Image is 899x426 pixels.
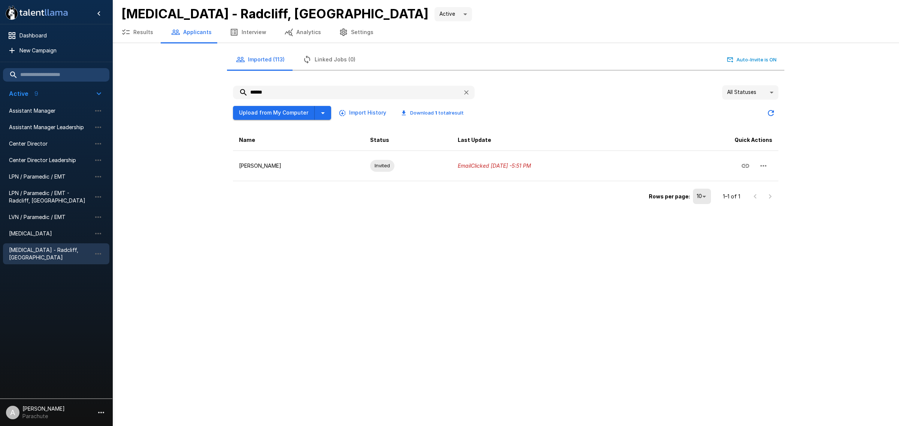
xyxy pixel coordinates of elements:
button: Applicants [162,22,221,43]
div: 10 [693,189,711,204]
th: Status [364,130,452,151]
b: [MEDICAL_DATA] - Radcliff, [GEOGRAPHIC_DATA] [121,6,429,21]
div: All Statuses [722,85,778,100]
button: Settings [330,22,382,43]
p: Rows per page: [649,193,690,200]
button: Upload from My Computer [233,106,315,120]
button: Results [112,22,162,43]
button: Import History [337,106,389,120]
span: Copy Interview Link [736,162,754,168]
p: [PERSON_NAME] [239,162,358,170]
button: Interview [221,22,275,43]
button: Analytics [275,22,330,43]
button: Auto-Invite is ON [726,54,778,66]
b: 1 [435,110,437,116]
span: Invited [370,162,394,169]
i: Email Clicked [DATE] - 5:51 PM [458,162,531,169]
button: Imported (113) [227,49,294,70]
th: Quick Actions [658,130,778,151]
button: Download 1 totalresult [395,107,470,119]
p: 1–1 of 1 [723,193,740,200]
button: Linked Jobs (0) [294,49,364,70]
div: Active [435,7,472,21]
button: Updated Today - 4:43 PM [763,106,778,121]
th: Last Update [452,130,658,151]
th: Name [233,130,364,151]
